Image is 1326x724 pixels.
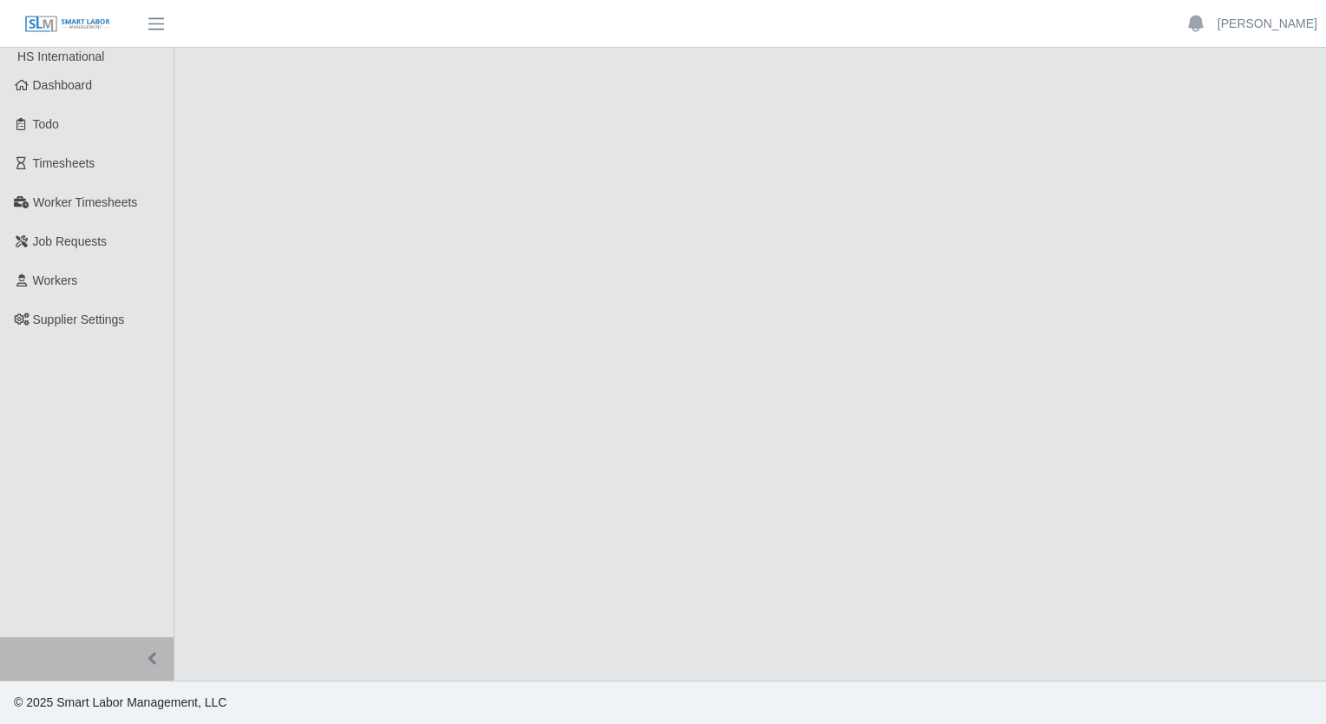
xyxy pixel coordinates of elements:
[33,195,137,209] span: Worker Timesheets
[14,695,226,709] span: © 2025 Smart Labor Management, LLC
[33,117,59,131] span: Todo
[33,78,93,92] span: Dashboard
[1218,15,1317,33] a: [PERSON_NAME]
[33,313,125,326] span: Supplier Settings
[33,234,108,248] span: Job Requests
[33,156,95,170] span: Timesheets
[24,15,111,34] img: SLM Logo
[17,49,104,63] span: HS International
[33,273,78,287] span: Workers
